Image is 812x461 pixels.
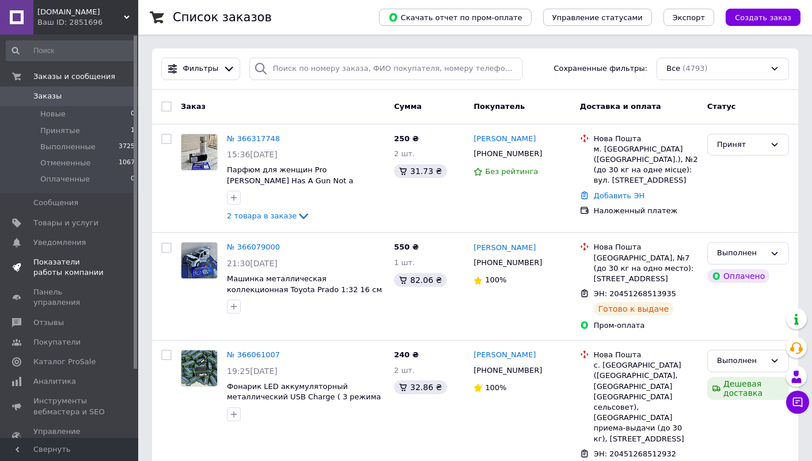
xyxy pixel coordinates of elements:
[717,355,765,367] div: Выполнен
[553,63,647,74] span: Сохраненные фильтры:
[181,134,217,170] img: Фото товару
[183,63,219,74] span: Фильтры
[33,357,96,367] span: Каталог ProSale
[394,350,419,359] span: 240 ₴
[394,273,446,287] div: 82.06 ₴
[37,7,124,17] span: mobilife-kh.prom.ua
[707,269,769,283] div: Оплачено
[594,144,698,186] div: м. [GEOGRAPHIC_DATA] ([GEOGRAPHIC_DATA].), №2 (до 30 кг на одне місце): вул. [STREET_ADDRESS]
[173,10,272,24] h1: Список заказов
[663,9,714,26] button: Экспорт
[594,206,698,216] div: Наложенный платеж
[594,289,676,298] span: ЭН: 20451268513935
[33,287,107,308] span: Панель управления
[33,198,78,208] span: Сообщения
[181,134,218,171] a: Фото товару
[40,174,90,184] span: Оплаченные
[594,350,698,360] div: Нова Пошта
[227,150,278,159] span: 15:36[DATE]
[227,382,381,423] a: Фонарик LED аккумуляторный металлический USB Charge ( 3 режима света XPE/COB/Light)+Zoom Ручной ф...
[388,12,522,22] span: Скачать отчет по пром-оплате
[594,253,698,285] div: [GEOGRAPHIC_DATA], №7 (до 30 кг на одно место): [STREET_ADDRESS]
[181,243,217,278] img: Фото товару
[181,350,217,386] img: Фото товару
[6,40,136,61] input: Поиск
[394,102,422,111] span: Сумма
[473,134,536,145] a: [PERSON_NAME]
[227,366,278,376] span: 19:25[DATE]
[40,142,96,152] span: Выполненные
[33,426,107,447] span: Управление сайтом
[119,158,135,168] span: 1067
[37,17,138,28] div: Ваш ID: 2851696
[707,377,789,400] div: Дешевая доставка
[227,211,297,220] span: 2 товара в заказе
[394,164,446,178] div: 31.73 ₴
[594,134,698,144] div: Нова Пошта
[735,13,791,22] span: Создать заказ
[33,376,76,387] span: Аналитика
[181,350,218,387] a: Фото товару
[181,102,206,111] span: Заказ
[594,302,673,316] div: Готово к выдаче
[473,243,536,254] a: [PERSON_NAME]
[394,243,419,251] span: 550 ₴
[471,146,544,161] div: [PHONE_NUMBER]
[714,13,800,21] a: Создать заказ
[594,242,698,252] div: Нова Пошта
[485,167,538,176] span: Без рейтинга
[552,13,643,22] span: Управление статусами
[227,259,278,268] span: 21:30[DATE]
[471,255,544,270] div: [PHONE_NUMBER]
[227,274,382,315] a: Машинка металлическая коллекционная Toyota Prado 1:32 16 см открываются двери капот багажник свет...
[485,275,506,284] span: 100%
[227,211,310,220] a: 2 товара в заказе
[131,109,135,119] span: 0
[707,102,736,111] span: Статус
[543,9,652,26] button: Управление статусами
[473,350,536,361] a: [PERSON_NAME]
[394,134,419,143] span: 250 ₴
[717,247,765,259] div: Выполнен
[394,149,415,158] span: 2 шт.
[394,380,446,394] div: 32.86 ₴
[119,142,135,152] span: 3725
[33,257,107,278] span: Показатели работы компании
[682,64,707,73] span: (4793)
[181,242,218,279] a: Фото товару
[227,243,280,251] a: № 366079000
[726,9,800,26] button: Создать заказ
[33,218,98,228] span: Товары и услуги
[33,71,115,82] span: Заказы и сообщения
[673,13,705,22] span: Экспорт
[33,318,64,328] span: Отзывы
[227,134,280,143] a: № 366317748
[594,320,698,331] div: Пром-оплата
[594,449,676,458] span: ЭН: 20451268512932
[471,363,544,378] div: [PHONE_NUMBER]
[227,165,360,206] a: Парфюм для женщин Pro [PERSON_NAME] Has A Gun Not a Perfume 58 мл ( [PERSON_NAME] с пистолетом ) ...
[33,396,107,417] span: Инструменты вебмастера и SEO
[394,366,415,375] span: 2 шт.
[33,337,81,347] span: Покупатели
[131,174,135,184] span: 0
[717,139,765,151] div: Принят
[249,58,523,80] input: Поиск по номеру заказа, ФИО покупателя, номеру телефона, Email, номеру накладной
[594,360,698,444] div: с. [GEOGRAPHIC_DATA] ([GEOGRAPHIC_DATA], [GEOGRAPHIC_DATA] [GEOGRAPHIC_DATA] сельсовет), [GEOGRAP...
[40,158,90,168] span: Отмененные
[379,9,532,26] button: Скачать отчет по пром-оплате
[666,63,680,74] span: Все
[594,191,644,200] a: Добавить ЭН
[227,350,280,359] a: № 366061007
[33,91,62,101] span: Заказы
[485,383,506,392] span: 100%
[131,126,135,136] span: 1
[580,102,661,111] span: Доставка и оплата
[33,237,86,248] span: Уведомления
[786,391,809,414] button: Чат с покупателем
[394,258,415,267] span: 1 шт.
[473,102,525,111] span: Покупатель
